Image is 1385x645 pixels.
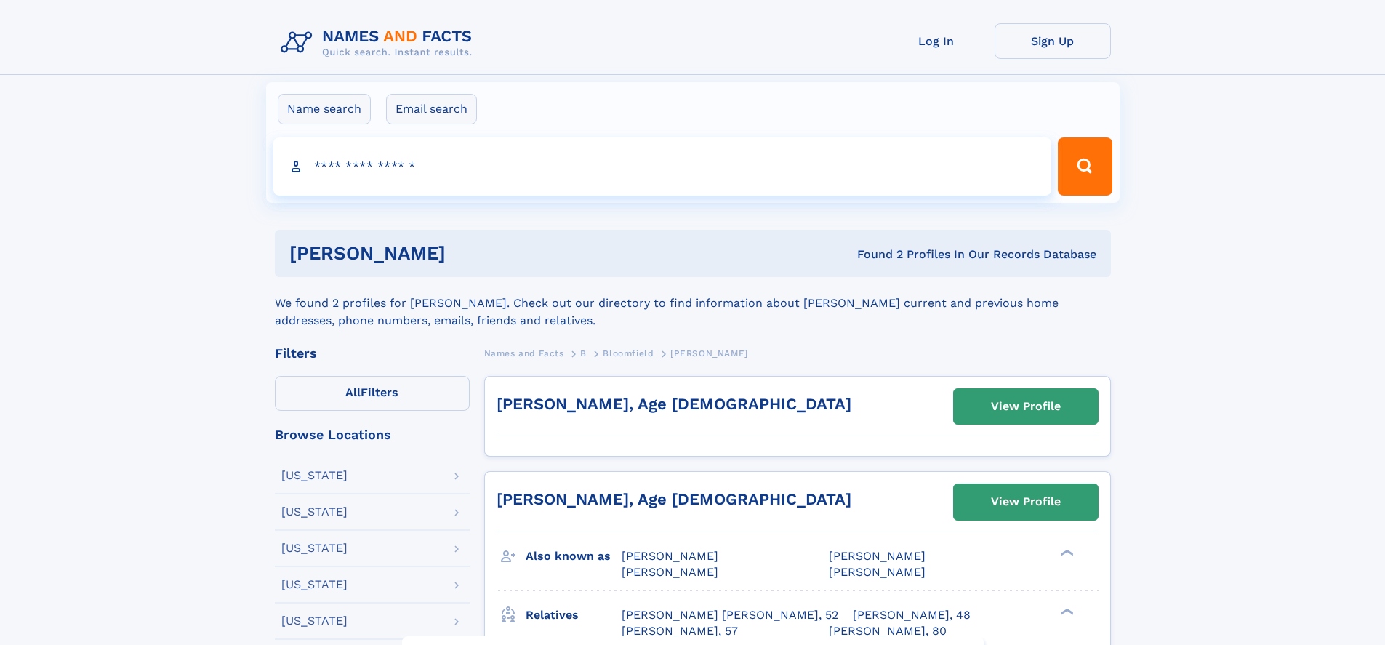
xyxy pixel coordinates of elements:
h3: Also known as [526,544,622,569]
a: [PERSON_NAME] [PERSON_NAME], 52 [622,607,838,623]
a: [PERSON_NAME], 48 [853,607,971,623]
label: Filters [275,376,470,411]
div: Filters [275,347,470,360]
a: View Profile [954,389,1098,424]
a: [PERSON_NAME], Age [DEMOGRAPHIC_DATA] [497,490,851,508]
a: Sign Up [995,23,1111,59]
span: [PERSON_NAME] [829,549,926,563]
div: ❯ [1057,606,1075,616]
div: [US_STATE] [281,579,348,590]
div: ❯ [1057,548,1075,557]
span: [PERSON_NAME] [670,348,748,358]
a: [PERSON_NAME], 57 [622,623,738,639]
div: [US_STATE] [281,470,348,481]
span: [PERSON_NAME] [622,565,718,579]
h3: Relatives [526,603,622,628]
div: View Profile [991,485,1061,518]
div: Browse Locations [275,428,470,441]
a: B [580,344,587,362]
span: [PERSON_NAME] [622,549,718,563]
div: Found 2 Profiles In Our Records Database [651,247,1096,263]
div: [US_STATE] [281,506,348,518]
a: [PERSON_NAME], Age [DEMOGRAPHIC_DATA] [497,395,851,413]
img: Logo Names and Facts [275,23,484,63]
span: [PERSON_NAME] [829,565,926,579]
div: We found 2 profiles for [PERSON_NAME]. Check out our directory to find information about [PERSON_... [275,277,1111,329]
button: Search Button [1058,137,1112,196]
span: All [345,385,361,399]
div: View Profile [991,390,1061,423]
a: Log In [878,23,995,59]
a: Names and Facts [484,344,564,362]
div: [US_STATE] [281,615,348,627]
span: B [580,348,587,358]
label: Name search [278,94,371,124]
a: [PERSON_NAME], 80 [829,623,947,639]
a: View Profile [954,484,1098,519]
label: Email search [386,94,477,124]
span: Bloomfield [603,348,654,358]
h1: [PERSON_NAME] [289,244,651,263]
a: Bloomfield [603,344,654,362]
input: search input [273,137,1052,196]
div: [US_STATE] [281,542,348,554]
